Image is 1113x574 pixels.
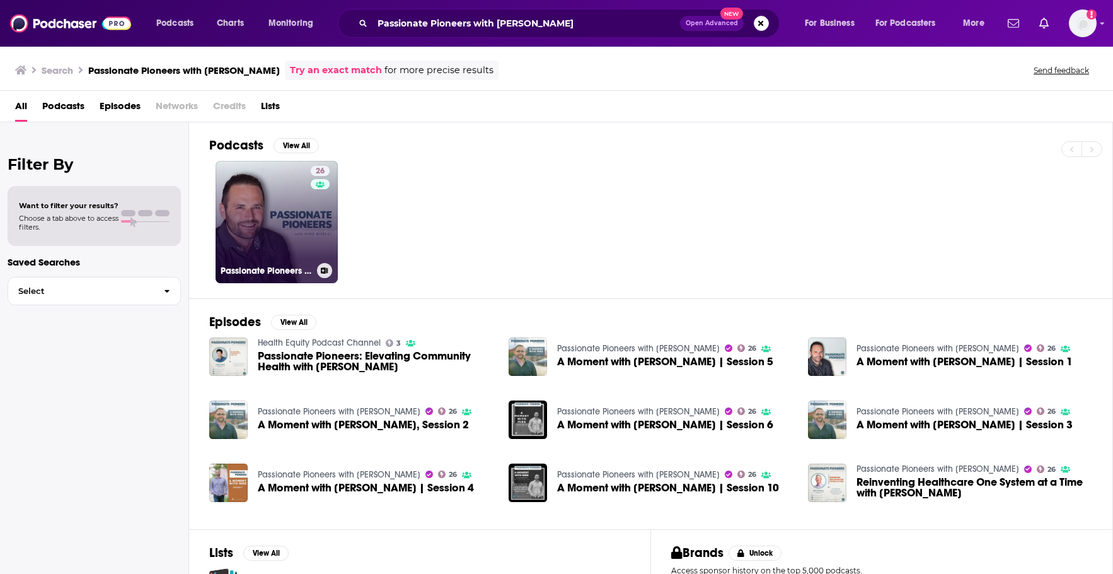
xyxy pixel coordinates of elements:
span: Reinventing Healthcare One System at a Time with [PERSON_NAME] [856,477,1092,498]
a: A Moment with Mike, Session 2 [209,401,248,439]
button: open menu [147,13,210,33]
a: 26 [737,407,757,415]
a: 26 [737,471,757,478]
a: 3 [386,339,401,347]
h2: Filter By [8,155,181,173]
img: A Moment with Mike | Session 3 [808,401,846,439]
span: A Moment with [PERSON_NAME] | Session 3 [856,419,1073,430]
a: All [15,96,27,122]
button: Open AdvancedNew [680,16,744,31]
a: Passionate Pioneers with Mike Biselli [856,464,1019,474]
img: A Moment with Mike | Session 5 [509,337,547,376]
a: Show notifications dropdown [1003,13,1024,34]
img: Podchaser - Follow, Share and Rate Podcasts [10,11,131,35]
img: Reinventing Healthcare One System at a Time with Mike Waterbury [808,464,846,502]
a: Episodes [100,96,141,122]
a: 26 [1037,466,1056,473]
span: New [720,8,743,20]
span: More [963,15,984,32]
span: for more precise results [384,63,493,78]
a: Passionate Pioneers with Mike Biselli [856,343,1019,354]
img: A Moment with Mike | Session 6 [509,401,547,439]
h3: Search [42,64,73,76]
button: View All [243,546,289,561]
span: A Moment with [PERSON_NAME] | Session 1 [856,356,1073,367]
a: Passionate Pioneers: Elevating Community Health with Colby Takeda [258,351,493,372]
span: 26 [1047,467,1056,472]
button: Select [8,277,181,305]
a: PodcastsView All [209,138,319,153]
a: Health Equity Podcast Channel [258,337,381,348]
h2: Episodes [209,314,261,330]
span: 26 [748,472,756,477]
h2: Lists [209,545,233,561]
a: Podcasts [42,96,84,122]
a: 26Passionate Pioneers with [PERSON_NAME] [216,161,338,283]
a: Passionate Pioneers with Mike Biselli [258,406,420,417]
span: A Moment with [PERSON_NAME], Session 2 [258,419,469,430]
a: Passionate Pioneers with Mike Biselli [557,343,720,354]
span: Want to filter your results? [19,201,118,210]
span: Credits [213,96,246,122]
button: Show profile menu [1069,9,1097,37]
span: 26 [316,165,325,178]
span: Podcasts [156,15,193,32]
span: A Moment with [PERSON_NAME] | Session 4 [258,483,474,493]
div: Search podcasts, credits, & more... [350,9,792,38]
span: 26 [1047,346,1056,351]
a: A Moment with Mike | Session 6 [557,419,773,430]
a: A Moment with Mike | Session 10 [557,483,779,493]
span: Passionate Pioneers: Elevating Community Health with [PERSON_NAME] [258,351,493,372]
button: View All [274,138,319,153]
span: 26 [748,409,756,414]
span: Logged in as lizrussopr1 [1069,9,1097,37]
a: Passionate Pioneers with Mike Biselli [856,406,1019,417]
button: open menu [260,13,330,33]
span: Choose a tab above to access filters. [19,214,118,231]
a: Charts [209,13,251,33]
a: 26 [1037,344,1056,352]
span: For Podcasters [875,15,936,32]
a: A Moment with Mike | Session 1 [856,356,1073,367]
span: Open Advanced [686,20,738,26]
a: ListsView All [209,545,289,561]
a: 26 [311,166,330,176]
span: 26 [449,472,457,477]
button: open menu [796,13,870,33]
button: Send feedback [1030,65,1093,76]
button: Unlock [729,546,782,561]
button: View All [271,315,316,330]
h3: Passionate Pioneers with [PERSON_NAME] [88,64,280,76]
a: A Moment with Mike, Session 2 [258,419,469,430]
span: Networks [156,96,198,122]
a: Try an exact match [290,63,382,78]
a: Reinventing Healthcare One System at a Time with Mike Waterbury [856,477,1092,498]
span: Monitoring [268,15,313,32]
a: 26 [438,471,458,478]
img: A Moment with Mike | Session 4 [209,464,248,502]
p: Saved Searches [8,256,181,268]
span: 26 [1047,409,1056,414]
a: Passionate Pioneers with Mike Biselli [557,406,720,417]
a: EpisodesView All [209,314,316,330]
img: A Moment with Mike | Session 1 [808,337,846,376]
a: Show notifications dropdown [1034,13,1054,34]
h2: Brands [671,545,724,561]
a: 26 [1037,407,1056,415]
a: 26 [737,344,757,352]
a: Passionate Pioneers with Mike Biselli [557,469,720,480]
a: A Moment with Mike | Session 4 [258,483,474,493]
span: Select [8,287,154,295]
span: A Moment with [PERSON_NAME] | Session 5 [557,356,773,367]
span: 26 [449,409,457,414]
a: A Moment with Mike | Session 10 [509,464,547,502]
a: Passionate Pioneers: Elevating Community Health with Colby Takeda [209,337,248,376]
